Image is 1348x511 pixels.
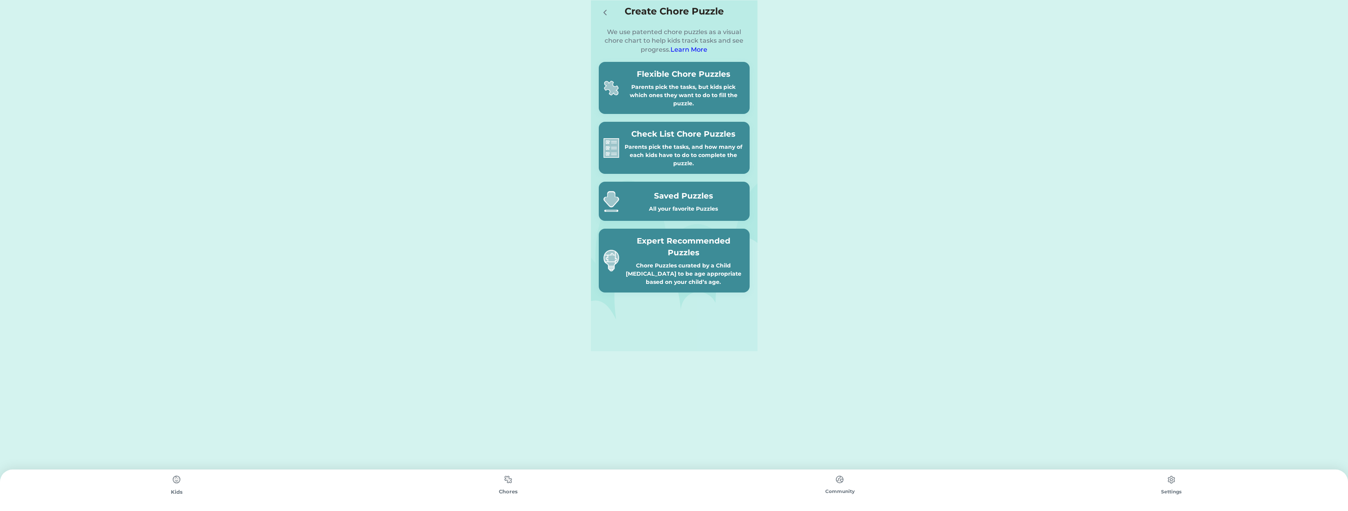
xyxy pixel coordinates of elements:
[11,488,342,496] div: Kids
[342,488,674,496] div: Chores
[500,472,516,487] img: type%3Dchores%2C%20state%3Ddefault.svg
[622,83,745,108] div: Parents pick the tasks, but kids pick which ones they want to do to fill the puzzle.
[622,128,745,140] h5: Check List Chore Puzzles
[622,143,745,168] div: Parents pick the tasks, and how many of each kids have to do to complete the puzzle.
[603,250,619,271] img: Icone%20-%20Expert.png
[622,235,745,258] h5: Expert Recommended Puzzles
[169,472,185,488] img: type%3Dchores%2C%20state%3Ddefault.svg
[603,80,619,96] img: programming-module-puzzle-1--code-puzzle-module-programming-plugin-piece.svg
[674,488,1006,495] div: Community
[603,191,619,212] img: Icone%20-%20Fleche.png
[1163,472,1179,488] img: type%3Dchores%2C%20state%3Ddefault.svg
[670,46,707,53] a: Learn More
[599,28,750,54] div: We use patented chore puzzles as a visual chore chart to help kids track tasks and see progress.
[622,205,745,213] div: All your favorite Puzzles
[603,138,619,158] img: Icone%20-%20check%20list.png
[622,190,745,202] h5: Saved Puzzles
[1006,488,1337,495] div: Settings
[622,68,745,80] h5: Flexible Chore Puzzles
[832,472,848,487] img: type%3Dchores%2C%20state%3Ddefault.svg
[622,262,745,286] div: Chore Puzzles curated by a Child [MEDICAL_DATA] to be age appropriate based on your child’s age.
[622,4,726,18] h4: Create Chore Puzzle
